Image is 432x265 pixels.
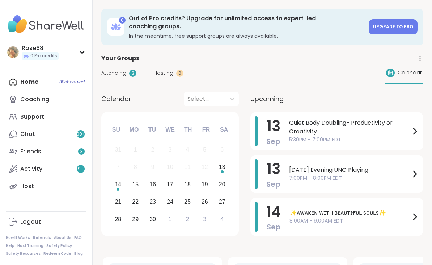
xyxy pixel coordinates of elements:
div: month 2025-09 [109,141,230,228]
img: ShareWell Nav Logo [6,12,86,37]
span: Sep [267,222,281,232]
div: We [162,121,178,137]
div: 31 [115,145,121,154]
div: 12 [202,162,208,172]
div: 23 [149,197,156,207]
div: 5 [203,145,206,154]
div: 4 [186,145,189,154]
div: 13 [219,162,225,172]
span: 3 [80,149,83,155]
a: FAQ [74,235,82,240]
div: Tu [144,121,160,137]
div: 3 [129,70,136,77]
div: 29 [132,214,139,224]
div: 7 [117,162,120,172]
div: Choose Saturday, October 4th, 2025 [214,211,230,227]
div: 19 [202,179,208,189]
div: Not available Thursday, September 4th, 2025 [180,142,195,158]
div: Chat [20,130,35,138]
div: 25 [184,197,191,207]
h3: In the meantime, free support groups are always available. [129,32,364,40]
div: Host [20,182,34,190]
div: Not available Friday, September 12th, 2025 [197,159,212,175]
span: [DATE] Evening UNO Playing [289,166,410,174]
div: 30 [149,214,156,224]
div: Choose Monday, September 29th, 2025 [128,211,143,227]
span: 14 [266,202,281,222]
a: Referrals [33,235,51,240]
a: Host Training [17,243,43,248]
div: Not available Wednesday, September 10th, 2025 [162,159,178,175]
div: Not available Sunday, August 31st, 2025 [110,142,126,158]
span: 0 Pro credits [30,53,57,59]
div: 28 [115,214,121,224]
a: Chat99+ [6,125,86,143]
div: Not available Sunday, September 7th, 2025 [110,159,126,175]
div: Coaching [20,95,49,103]
span: 99 + [76,131,85,137]
div: Not available Saturday, September 6th, 2025 [214,142,230,158]
a: Blog [74,251,83,256]
a: Help [6,243,14,248]
div: Not available Wednesday, September 3rd, 2025 [162,142,178,158]
div: Choose Tuesday, September 23rd, 2025 [145,194,161,210]
a: How It Works [6,235,30,240]
div: Not available Tuesday, September 2nd, 2025 [145,142,161,158]
a: Coaching [6,91,86,108]
div: Choose Thursday, October 2nd, 2025 [180,211,195,227]
div: 8 [134,162,137,172]
div: 24 [167,197,173,207]
span: Calendar [398,69,422,76]
div: Choose Friday, September 26th, 2025 [197,194,212,210]
div: Logout [20,218,41,226]
span: Attending [101,69,126,77]
div: 10 [167,162,173,172]
div: Choose Saturday, September 20th, 2025 [214,177,230,192]
div: Choose Wednesday, October 1st, 2025 [162,211,178,227]
div: Choose Monday, September 15th, 2025 [128,177,143,192]
div: 15 [132,179,139,189]
div: Not available Monday, September 1st, 2025 [128,142,143,158]
div: 11 [184,162,191,172]
div: Not available Friday, September 5th, 2025 [197,142,212,158]
div: Not available Thursday, September 11th, 2025 [180,159,195,175]
div: Not available Monday, September 8th, 2025 [128,159,143,175]
a: Activity9+ [6,160,86,178]
div: 3 [203,214,206,224]
span: 5:30PM - 7:00PM EDT [289,136,410,144]
div: Choose Sunday, September 14th, 2025 [110,177,126,192]
span: 13 [267,159,280,179]
div: Choose Tuesday, September 30th, 2025 [145,211,161,227]
div: Friends [20,148,41,156]
a: Logout [6,213,86,231]
div: Sa [216,121,232,137]
div: Rose68 [22,44,59,52]
div: 26 [202,197,208,207]
h3: Out of Pro credits? Upgrade for unlimited access to expert-led coaching groups. [129,15,364,31]
div: 27 [219,197,225,207]
div: Choose Thursday, September 25th, 2025 [180,194,195,210]
a: Redeem Code [43,251,71,256]
div: 3 [169,145,172,154]
span: Sep [266,136,280,146]
div: 0 [176,70,183,77]
div: 6 [220,145,224,154]
span: Sep [266,179,280,189]
div: Fr [198,121,214,137]
span: 8:00AM - 9:00AM EDT [289,217,410,225]
div: 18 [184,179,191,189]
div: 20 [219,179,225,189]
a: About Us [54,235,71,240]
div: Choose Sunday, September 28th, 2025 [110,211,126,227]
a: Safety Policy [46,243,72,248]
div: 2 [186,214,189,224]
div: 4 [220,214,224,224]
span: 13 [267,116,280,136]
div: Choose Wednesday, September 24th, 2025 [162,194,178,210]
div: Choose Thursday, September 18th, 2025 [180,177,195,192]
div: Choose Friday, October 3rd, 2025 [197,211,212,227]
div: Choose Monday, September 22nd, 2025 [128,194,143,210]
div: Activity [20,165,42,173]
div: 16 [149,179,156,189]
div: Th [180,121,196,137]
